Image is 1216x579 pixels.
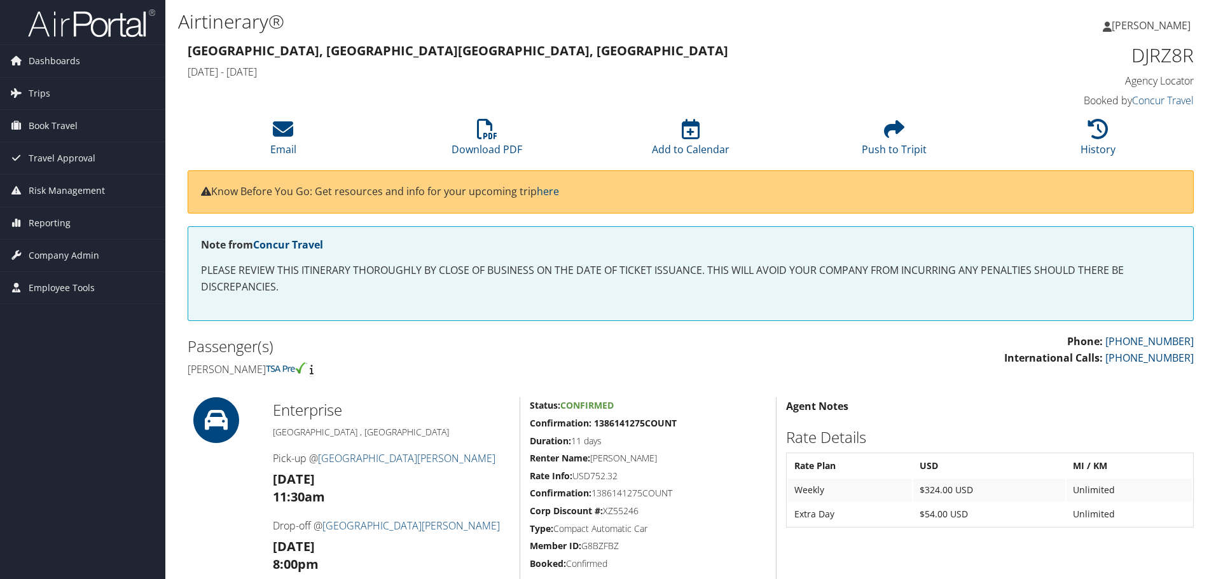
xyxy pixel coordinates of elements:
[530,522,553,535] strong: Type:
[530,399,560,411] strong: Status:
[530,452,590,464] strong: Renter Name:
[530,487,591,499] strong: Confirmation:
[957,93,1194,107] h4: Booked by
[253,238,323,252] a: Concur Travel
[273,426,510,439] h5: [GEOGRAPHIC_DATA] , [GEOGRAPHIC_DATA]
[29,175,105,207] span: Risk Management
[788,503,912,526] td: Extra Day
[29,45,80,77] span: Dashboards
[178,8,862,35] h1: Airtinerary®
[29,142,95,174] span: Travel Approval
[537,184,559,198] a: here
[1004,351,1103,365] strong: International Calls:
[530,452,766,465] h5: [PERSON_NAME]
[913,454,1065,477] th: USD
[1105,351,1194,365] a: [PHONE_NUMBER]
[1112,18,1191,32] span: [PERSON_NAME]
[201,238,323,252] strong: Note from
[530,487,766,500] h5: 1386141275COUNT
[957,42,1194,69] h1: DJRZ8R
[1132,93,1194,107] a: Concur Travel
[530,435,571,447] strong: Duration:
[913,479,1065,501] td: $324.00 USD
[1105,334,1194,348] a: [PHONE_NUMBER]
[188,336,681,357] h2: Passenger(s)
[28,8,155,38] img: airportal-logo.png
[29,78,50,109] span: Trips
[322,519,500,533] a: [GEOGRAPHIC_DATA][PERSON_NAME]
[530,540,581,552] strong: Member ID:
[652,126,729,156] a: Add to Calendar
[786,399,848,413] strong: Agent Notes
[1067,454,1192,477] th: MI / KM
[1067,503,1192,526] td: Unlimited
[29,110,78,142] span: Book Travel
[530,470,572,482] strong: Rate Info:
[530,505,603,517] strong: Corp Discount #:
[530,557,566,569] strong: Booked:
[530,505,766,517] h5: XZ55246
[270,126,296,156] a: Email
[530,470,766,482] h5: USD752.32
[788,454,912,477] th: Rate Plan
[273,451,510,465] h4: Pick-up @
[201,262,1180,295] p: PLEASE REVIEW THIS ITINERARY THOROUGHLY BY CLOSE OF BUSINESS ON THE DATE OF TICKET ISSUANCE. THIS...
[530,435,766,447] h5: 11 days
[530,557,766,570] h5: Confirmed
[273,538,315,555] strong: [DATE]
[452,126,522,156] a: Download PDF
[1081,126,1116,156] a: History
[786,426,1194,448] h2: Rate Details
[201,184,1180,200] p: Know Before You Go: Get resources and info for your upcoming trip
[318,451,495,465] a: [GEOGRAPHIC_DATA][PERSON_NAME]
[273,488,325,505] strong: 11:30am
[29,207,71,239] span: Reporting
[1067,334,1103,348] strong: Phone:
[560,399,614,411] span: Confirmed
[188,362,681,376] h4: [PERSON_NAME]
[1067,479,1192,501] td: Unlimited
[273,555,319,573] strong: 8:00pm
[1103,6,1203,44] a: [PERSON_NAME]
[273,519,510,533] h4: Drop-off @
[29,240,99,271] span: Company Admin
[273,399,510,421] h2: Enterprise
[913,503,1065,526] td: $54.00 USD
[957,74,1194,88] h4: Agency Locator
[188,42,728,59] strong: [GEOGRAPHIC_DATA], [GEOGRAPHIC_DATA] [GEOGRAPHIC_DATA], [GEOGRAPHIC_DATA]
[862,126,927,156] a: Push to Tripit
[266,362,307,374] img: tsa-precheck.png
[530,417,677,429] strong: Confirmation: 1386141275COUNT
[273,470,315,487] strong: [DATE]
[29,272,95,304] span: Employee Tools
[530,540,766,552] h5: G8BZFBZ
[788,479,912,501] td: Weekly
[530,522,766,535] h5: Compact Automatic Car
[188,65,937,79] h4: [DATE] - [DATE]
